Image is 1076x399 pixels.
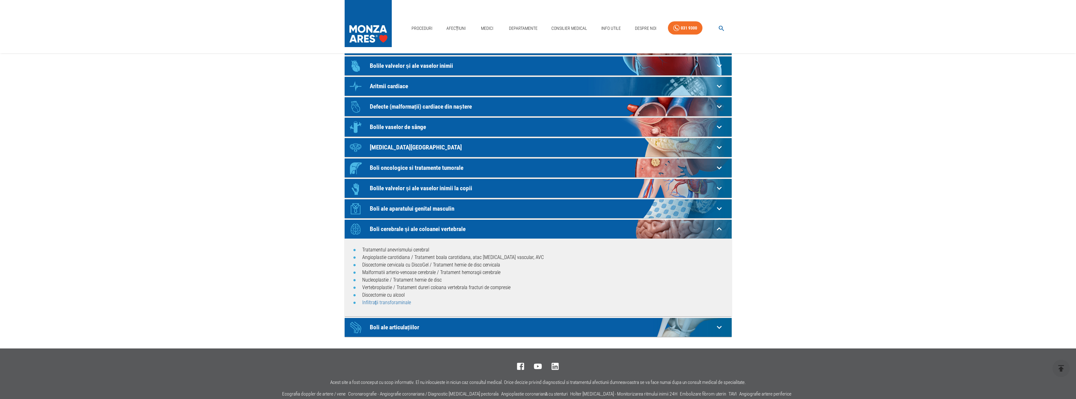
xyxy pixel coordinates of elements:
p: Acest site a fost conceput cu scop informativ. El nu inlocuieste in niciun caz consultul medical.... [330,380,746,385]
p: Bolile vaselor de sânge [370,124,714,130]
a: Holter [MEDICAL_DATA] - Monitorizarea ritmului inimii 24H [570,391,677,397]
div: IconInvestigații cardiologie [345,239,732,316]
div: IconAritmii cardiace [345,77,732,96]
div: Icon [346,97,365,116]
p: Boli oncologice si tratamente tumorale [370,164,714,171]
div: Icon [346,159,365,177]
a: Angioplastie coronariană cu stenturi [501,391,568,397]
div: IconBoli oncologice si tratamente tumorale [345,159,732,177]
div: IconBolile valvelor și ale vaselor inimii la copii [345,179,732,198]
a: Discectomie cervicala cu DiscoGel / Tratament hernie de disc cervicala [362,262,500,268]
a: Discectomie cu alcool [362,292,405,298]
a: Nucleoplastie / Tratament hernie de disc [362,277,442,283]
p: Aritmii cardiace [370,83,714,89]
div: Icon [346,220,365,239]
div: 031 9300 [681,24,697,32]
a: Consilier Medical [549,22,590,35]
div: IconBoli ale aparatului genital masculin [345,199,732,218]
a: Info Utile [599,22,623,35]
div: IconBoli cerebrale și ale coloanei vertebrale [345,220,732,239]
a: Tratamentul anevrismului cerebral [362,247,429,253]
div: IconBoli ale articulațiilor [345,318,732,337]
a: Angiografie artere periferice [739,391,791,397]
div: Icon[MEDICAL_DATA][GEOGRAPHIC_DATA] [345,138,732,157]
a: Medici [477,22,497,35]
a: Vertebroplastie / Tratament dureri coloana vertebrala fracturi de compresie [362,284,511,290]
p: Boli cerebrale și ale coloanei vertebrale [370,226,714,232]
div: IconBolile vaselor de sânge [345,118,732,137]
div: Icon [346,179,365,198]
p: Bolile valvelor și ale vaselor inimii [370,62,714,69]
p: [MEDICAL_DATA][GEOGRAPHIC_DATA] [370,144,714,151]
div: Icon [346,318,365,337]
p: Boli ale aparatului genital masculin [370,205,714,212]
a: Angioplastie carotidiana / Tratament boala carotidiana, atac [MEDICAL_DATA] vascular, AVC [362,254,544,260]
p: Boli ale articulațiilor [370,324,714,331]
a: 031 9300 [668,21,702,35]
div: IconBolile valvelor și ale vaselor inimii [345,57,732,75]
a: Despre Noi [632,22,659,35]
div: Icon [346,118,365,137]
div: Icon [346,199,365,218]
a: Proceduri [409,22,435,35]
div: Icon [346,138,365,157]
div: Icon [346,77,365,96]
a: Departamente [506,22,540,35]
p: Defecte (malformații) cardiace din naștere [370,103,714,110]
div: IconDefecte (malformații) cardiace din naștere [345,97,732,116]
button: delete [1052,360,1070,377]
a: TAVI [729,391,737,397]
div: Icon [346,57,365,75]
p: Bolile valvelor și ale vaselor inimii la copii [370,185,714,191]
a: Afecțiuni [444,22,468,35]
a: Embolizare fibrom uterin [680,391,726,397]
a: Coronarografie - Angiografie coronariana / Diagnostic [MEDICAL_DATA] pectorala [348,391,499,397]
a: Malformatii arterio-venoase cerebrale / Tratament hemoragii cerebrale [362,269,500,275]
a: Infiltrații transforaminale [362,299,411,305]
a: Ecografia doppler de artere / vene [282,391,346,397]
